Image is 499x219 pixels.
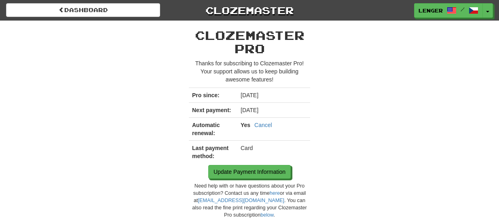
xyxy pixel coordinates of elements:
strong: Pro since: [192,92,220,98]
span: Lenger [419,7,443,14]
strong: Yes [241,122,250,128]
a: Dashboard [6,3,160,17]
a: Cancel [254,121,272,129]
p: Thanks for subscribing to Clozemaster Pro! Your support allows us to keep building awesome features! [189,59,310,83]
span: / [461,6,465,12]
td: [DATE] [237,103,310,118]
strong: Next payment: [192,107,231,113]
td: [DATE] [237,88,310,103]
a: here [270,190,280,196]
strong: Last payment method: [192,145,228,159]
a: below [260,212,273,218]
a: Lenger / [414,3,483,18]
div: Need help with or have questions about your Pro subscription? Contact us any time or via email at... [189,183,310,219]
a: [EMAIL_ADDRESS][DOMAIN_NAME] [198,198,284,203]
td: Card [237,141,310,164]
h2: Clozemaster Pro [189,29,310,55]
a: Clozemaster [172,3,326,17]
a: Update Payment Information [208,165,291,179]
strong: Automatic renewal: [192,122,220,136]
